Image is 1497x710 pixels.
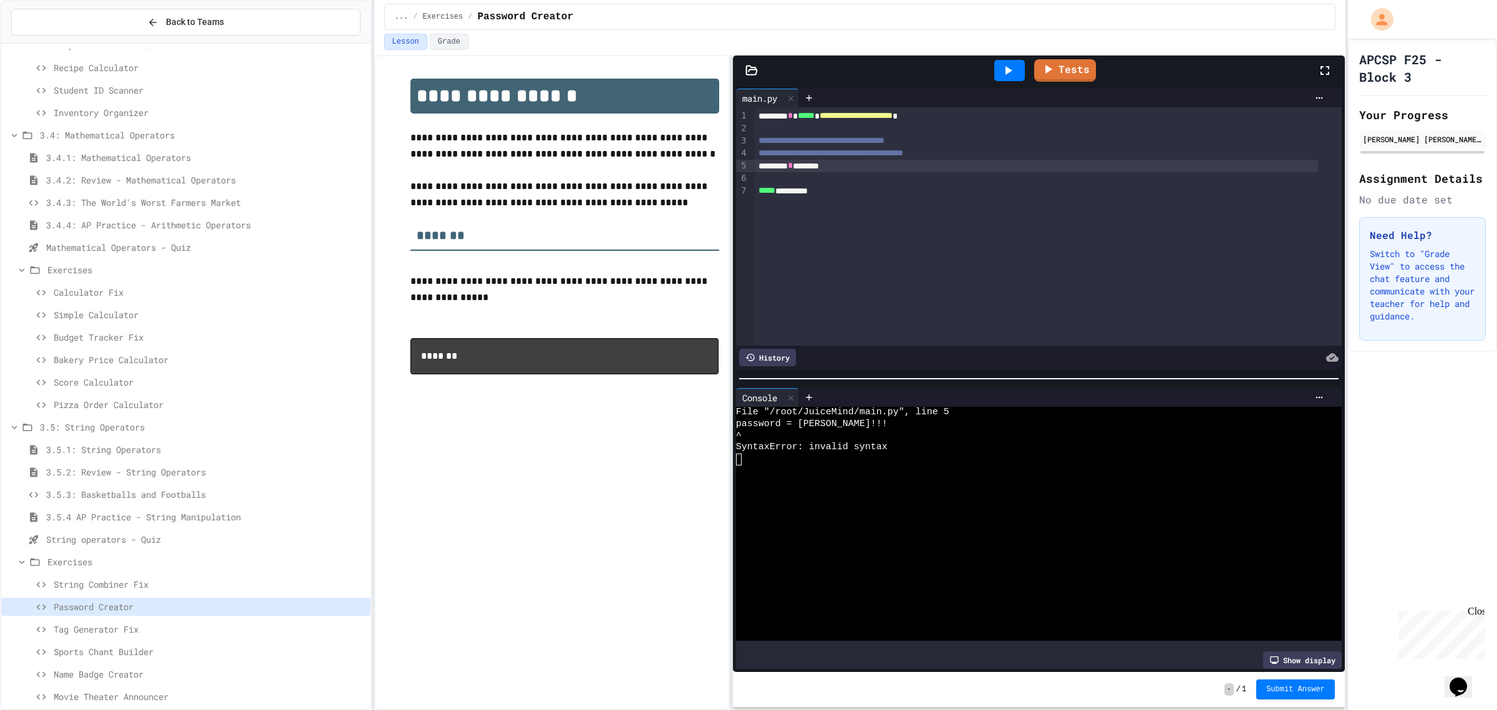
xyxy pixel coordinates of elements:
[736,122,748,135] div: 2
[46,488,366,501] span: 3.5.3: Basketballs and Footballs
[54,84,366,97] span: Student ID Scanner
[40,421,366,434] span: 3.5: String Operators
[46,241,366,254] span: Mathematical Operators - Quiz
[1263,651,1342,669] div: Show display
[1358,5,1397,34] div: My Account
[736,442,888,454] span: SyntaxError: invalid syntax
[166,16,224,29] span: Back to Teams
[736,391,783,404] div: Console
[736,185,748,197] div: 7
[1236,684,1241,694] span: /
[736,430,742,442] span: ^
[1393,606,1485,659] iframe: chat widget
[54,308,366,321] span: Simple Calculator
[1034,59,1096,82] a: Tests
[422,12,463,22] span: Exercises
[1359,106,1486,124] h2: Your Progress
[1359,170,1486,187] h2: Assignment Details
[54,331,366,344] span: Budget Tracker Fix
[54,61,366,74] span: Recipe Calculator
[736,147,748,160] div: 4
[736,110,748,122] div: 1
[395,12,409,22] span: ...
[46,465,366,479] span: 3.5.2: Review - String Operators
[54,668,366,681] span: Name Badge Creator
[54,645,366,658] span: Sports Chant Builder
[54,398,366,411] span: Pizza Order Calculator
[384,34,427,50] button: Lesson
[736,388,799,407] div: Console
[46,218,366,231] span: 3.4.4: AP Practice - Arithmetic Operators
[5,5,86,79] div: Chat with us now!Close
[54,376,366,389] span: Score Calculator
[1242,684,1246,694] span: 1
[736,92,783,105] div: main.py
[1359,51,1486,85] h1: APCSP F25 - Block 3
[413,12,417,22] span: /
[11,9,361,36] button: Back to Teams
[54,106,366,119] span: Inventory Organizer
[54,690,366,703] span: Movie Theater Announcer
[47,555,366,568] span: Exercises
[46,151,366,164] span: 3.4.1: Mathematical Operators
[1359,192,1486,207] div: No due date set
[468,12,472,22] span: /
[736,135,748,147] div: 3
[54,353,366,366] span: Bakery Price Calculator
[1370,248,1475,323] p: Switch to "Grade View" to access the chat feature and communicate with your teacher for help and ...
[1266,684,1325,694] span: Submit Answer
[46,533,366,546] span: String operators - Quiz
[54,600,366,613] span: Password Creator
[47,263,366,276] span: Exercises
[736,89,799,107] div: main.py
[40,129,366,142] span: 3.4: Mathematical Operators
[477,9,573,24] span: Password Creator
[46,510,366,523] span: 3.5.4 AP Practice - String Manipulation
[1256,679,1335,699] button: Submit Answer
[46,443,366,456] span: 3.5.1: String Operators
[1224,683,1234,696] span: -
[736,419,888,430] span: password = [PERSON_NAME]!!!
[54,286,366,299] span: Calculator Fix
[736,407,949,419] span: File "/root/JuiceMind/main.py", line 5
[1363,134,1482,145] div: [PERSON_NAME] [PERSON_NAME] Alavudin
[430,34,468,50] button: Grade
[54,623,366,636] span: Tag Generator Fix
[736,172,748,185] div: 6
[54,578,366,591] span: String Combiner Fix
[1445,660,1485,698] iframe: chat widget
[46,196,366,209] span: 3.4.3: The World's Worst Farmers Market
[46,173,366,187] span: 3.4.2: Review - Mathematical Operators
[736,160,748,172] div: 5
[739,349,796,366] div: History
[1370,228,1475,243] h3: Need Help?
